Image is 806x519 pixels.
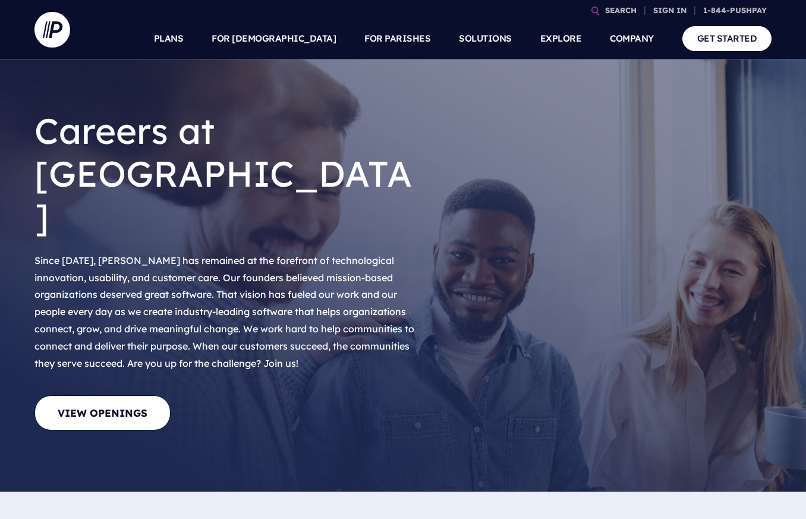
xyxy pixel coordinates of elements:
[34,100,421,247] h1: Careers at [GEOGRAPHIC_DATA]
[364,18,430,59] a: FOR PARISHES
[34,254,414,369] span: Since [DATE], [PERSON_NAME] has remained at the forefront of technological innovation, usability,...
[459,18,512,59] a: SOLUTIONS
[682,26,772,51] a: GET STARTED
[34,395,171,430] a: View Openings
[154,18,184,59] a: PLANS
[610,18,654,59] a: COMPANY
[212,18,336,59] a: FOR [DEMOGRAPHIC_DATA]
[540,18,582,59] a: EXPLORE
